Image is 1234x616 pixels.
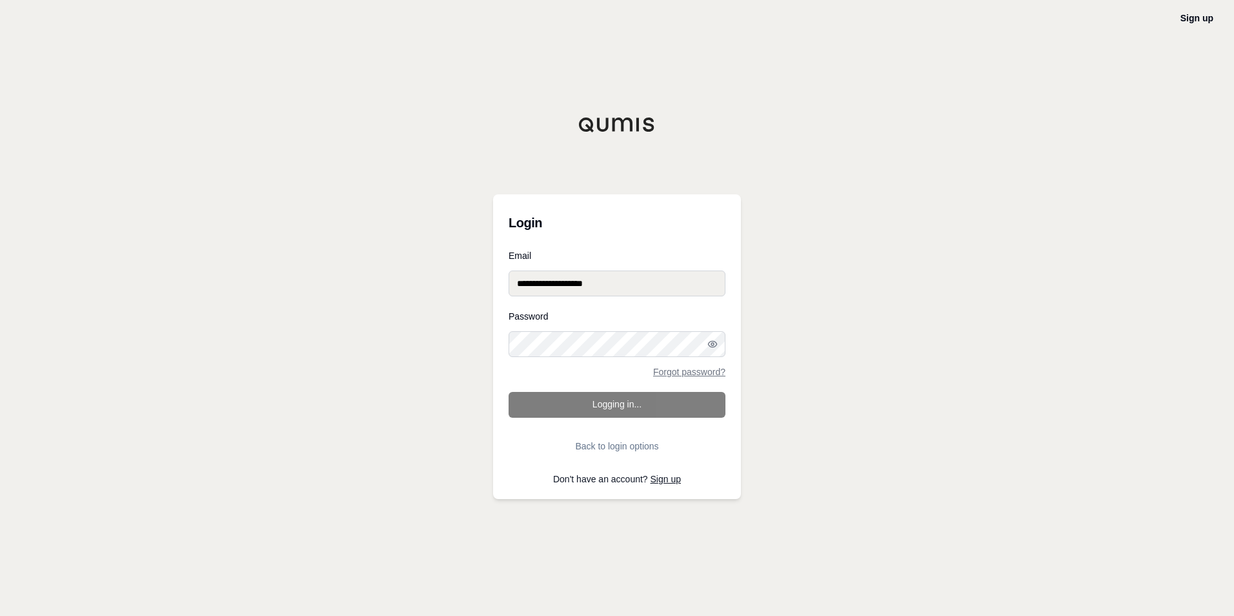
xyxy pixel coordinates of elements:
[1180,13,1213,23] a: Sign up
[653,367,725,376] a: Forgot password?
[509,210,725,236] h3: Login
[509,312,725,321] label: Password
[509,251,725,260] label: Email
[578,117,656,132] img: Qumis
[509,475,725,484] p: Don't have an account?
[651,474,681,484] a: Sign up
[509,433,725,459] button: Back to login options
